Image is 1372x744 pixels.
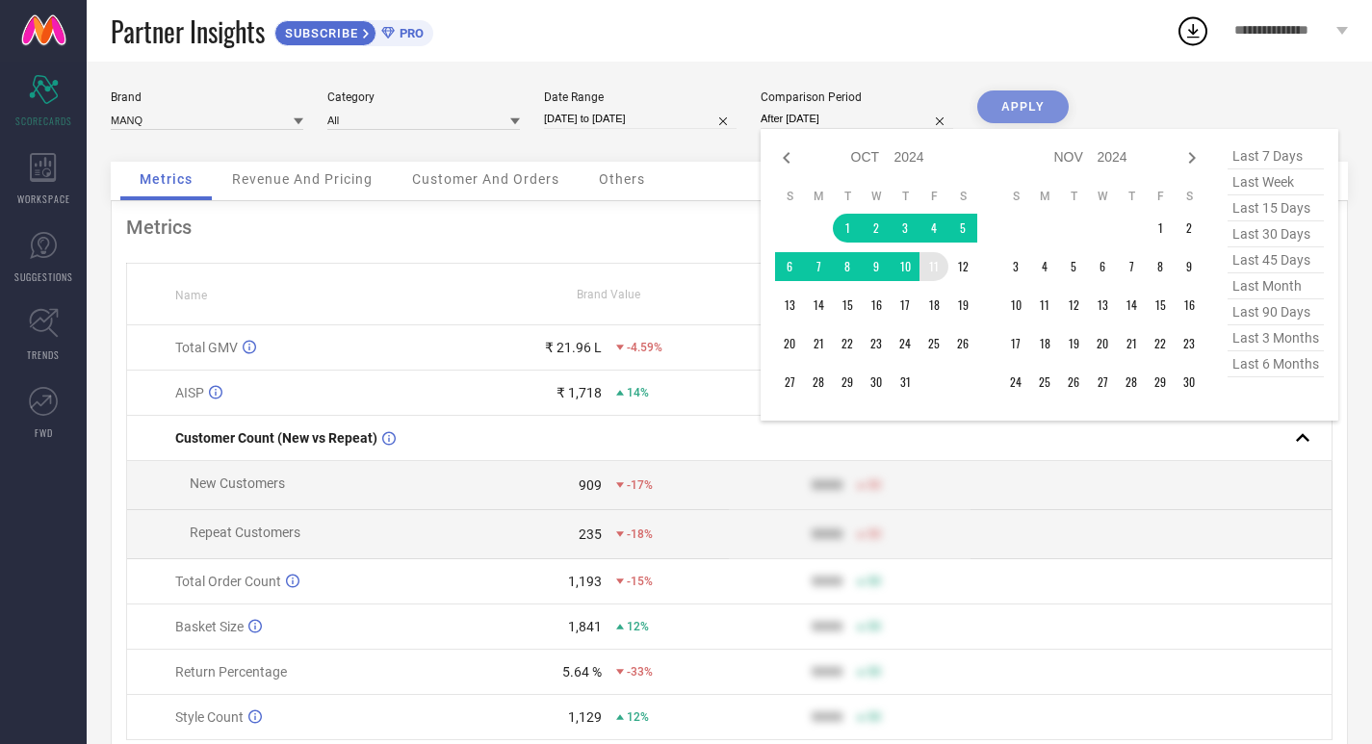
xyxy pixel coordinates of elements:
span: SUGGESTIONS [14,269,73,284]
td: Tue Oct 29 2024 [833,368,862,397]
td: Wed Oct 09 2024 [862,252,891,281]
div: 909 [579,477,602,493]
span: FWD [35,425,53,440]
span: -33% [627,665,653,679]
td: Thu Nov 21 2024 [1117,329,1146,358]
span: Brand Value [577,288,640,301]
span: Metrics [140,171,193,187]
th: Saturday [1175,189,1204,204]
td: Mon Oct 07 2024 [804,252,833,281]
td: Thu Oct 17 2024 [891,291,919,320]
td: Fri Oct 04 2024 [919,214,948,243]
span: Basket Size [175,619,244,634]
td: Sat Oct 05 2024 [948,214,977,243]
span: last 90 days [1228,299,1324,325]
span: -4.59% [627,341,662,354]
span: Revenue And Pricing [232,171,373,187]
div: 9999 [812,664,842,680]
th: Wednesday [862,189,891,204]
span: SCORECARDS [15,114,72,128]
td: Thu Nov 07 2024 [1117,252,1146,281]
th: Thursday [1117,189,1146,204]
span: Customer Count (New vs Repeat) [175,430,377,446]
th: Wednesday [1088,189,1117,204]
td: Sat Oct 12 2024 [948,252,977,281]
input: Select comparison period [761,109,953,129]
td: Sat Nov 02 2024 [1175,214,1204,243]
span: Customer And Orders [412,171,559,187]
td: Sun Oct 06 2024 [775,252,804,281]
div: 1,193 [568,574,602,589]
td: Fri Nov 22 2024 [1146,329,1175,358]
td: Fri Nov 08 2024 [1146,252,1175,281]
td: Tue Oct 01 2024 [833,214,862,243]
div: 9999 [812,526,842,542]
th: Friday [919,189,948,204]
div: ₹ 21.96 L [545,340,602,355]
div: 9999 [812,477,842,493]
div: 5.64 % [562,664,602,680]
td: Tue Oct 15 2024 [833,291,862,320]
span: New Customers [190,475,285,491]
span: 50 [867,478,881,492]
td: Wed Oct 16 2024 [862,291,891,320]
span: last 6 months [1228,351,1324,377]
span: Total GMV [175,340,238,355]
td: Sun Oct 27 2024 [775,368,804,397]
td: Tue Nov 26 2024 [1059,368,1088,397]
td: Mon Nov 25 2024 [1030,368,1059,397]
span: 12% [627,710,649,724]
th: Sunday [1001,189,1030,204]
div: 9999 [812,574,842,589]
td: Fri Oct 25 2024 [919,329,948,358]
span: Repeat Customers [190,525,300,540]
td: Wed Nov 20 2024 [1088,329,1117,358]
td: Fri Nov 29 2024 [1146,368,1175,397]
th: Monday [1030,189,1059,204]
th: Sunday [775,189,804,204]
td: Mon Oct 14 2024 [804,291,833,320]
span: -15% [627,575,653,588]
td: Tue Nov 19 2024 [1059,329,1088,358]
td: Mon Nov 11 2024 [1030,291,1059,320]
span: 50 [867,575,881,588]
td: Thu Oct 03 2024 [891,214,919,243]
div: Comparison Period [761,90,953,104]
span: last 7 days [1228,143,1324,169]
span: -18% [627,527,653,541]
td: Tue Oct 08 2024 [833,252,862,281]
div: Next month [1180,146,1204,169]
td: Wed Nov 27 2024 [1088,368,1117,397]
td: Sat Nov 30 2024 [1175,368,1204,397]
td: Sat Nov 09 2024 [1175,252,1204,281]
span: 50 [867,665,881,679]
th: Friday [1146,189,1175,204]
td: Mon Oct 21 2024 [804,329,833,358]
span: last week [1228,169,1324,195]
td: Fri Nov 01 2024 [1146,214,1175,243]
td: Tue Oct 22 2024 [833,329,862,358]
td: Fri Oct 11 2024 [919,252,948,281]
td: Sat Nov 16 2024 [1175,291,1204,320]
td: Thu Oct 24 2024 [891,329,919,358]
td: Sun Nov 03 2024 [1001,252,1030,281]
span: TRENDS [27,347,60,362]
span: SUBSCRIBE [275,26,363,40]
td: Thu Nov 14 2024 [1117,291,1146,320]
span: Style Count [175,709,244,725]
span: Partner Insights [111,12,265,51]
th: Tuesday [1059,189,1088,204]
div: 9999 [812,709,842,725]
span: 50 [867,527,881,541]
span: last 45 days [1228,247,1324,273]
span: Return Percentage [175,664,287,680]
td: Thu Nov 28 2024 [1117,368,1146,397]
th: Thursday [891,189,919,204]
td: Wed Nov 06 2024 [1088,252,1117,281]
div: 1,841 [568,619,602,634]
span: last 3 months [1228,325,1324,351]
div: Category [327,90,520,104]
td: Wed Oct 23 2024 [862,329,891,358]
td: Sun Nov 17 2024 [1001,329,1030,358]
span: last 30 days [1228,221,1324,247]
